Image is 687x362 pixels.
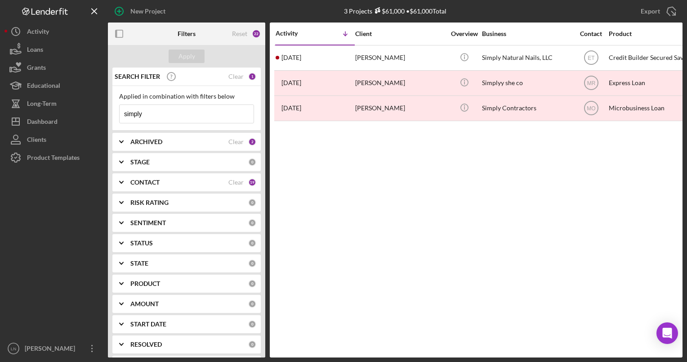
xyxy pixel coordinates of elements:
button: Educational [4,77,103,95]
b: RISK RATING [130,199,169,206]
div: $61,000 [372,7,405,15]
time: 2024-03-23 20:07 [281,104,301,112]
button: Long-Term [4,95,103,113]
b: SENTIMENT [130,219,166,226]
div: 0 [248,340,256,348]
div: Simply Natural Nails, LLC [482,46,572,70]
div: Open Intercom Messenger [656,322,678,344]
div: Simply Contractors [482,96,572,120]
time: 2024-08-08 05:57 [281,79,301,86]
div: Product Templates [27,149,80,169]
div: Reset [232,30,247,37]
div: 0 [248,259,256,267]
b: RESOLVED [130,341,162,348]
b: Filters [178,30,196,37]
div: Apply [178,50,195,63]
b: START DATE [130,321,166,328]
text: LN [11,346,16,351]
div: [PERSON_NAME] [355,46,445,70]
button: New Project [108,2,174,20]
div: Activity [276,30,315,37]
div: Clear [228,179,244,186]
div: Loans [27,41,43,61]
div: Dashboard [27,113,58,133]
div: 2 [248,138,256,146]
b: STATUS [130,240,153,247]
div: Long-Term [27,95,57,115]
div: Educational [27,77,60,97]
text: ET [588,55,595,61]
button: Dashboard [4,113,103,131]
b: AMOUNT [130,300,159,308]
text: MO [587,105,595,112]
b: STATE [130,260,148,267]
div: Business [482,30,572,37]
div: Applied in combination with filters below [119,93,254,100]
text: MR [587,80,595,86]
div: 0 [248,239,256,247]
div: [PERSON_NAME] [22,339,81,360]
button: Product Templates [4,149,103,167]
div: 22 [252,29,261,38]
div: Contact [574,30,608,37]
b: PRODUCT [130,280,160,287]
div: New Project [130,2,165,20]
div: 1 [248,72,256,81]
b: SEARCH FILTER [115,73,160,80]
div: [PERSON_NAME] [355,96,445,120]
div: 0 [248,300,256,308]
div: 0 [248,280,256,288]
div: Grants [27,59,46,79]
button: Activity [4,23,103,41]
div: Overview [447,30,481,37]
div: Clear [228,138,244,145]
div: Clear [228,73,244,80]
div: 0 [248,219,256,227]
div: 0 [248,199,256,207]
b: STAGE [130,158,150,166]
button: Grants [4,59,103,77]
button: Export [632,2,683,20]
time: 2025-09-09 19:20 [281,54,301,61]
div: Export [641,2,660,20]
div: Clients [27,131,46,151]
b: CONTACT [130,179,160,186]
button: Loans [4,41,103,59]
div: [PERSON_NAME] [355,71,445,95]
div: Activity [27,23,49,43]
b: ARCHIVED [130,138,162,145]
div: Client [355,30,445,37]
div: 19 [248,178,256,186]
div: 0 [248,158,256,166]
button: Clients [4,131,103,149]
div: 0 [248,320,256,328]
button: LN[PERSON_NAME] [4,339,103,357]
div: 3 Projects • $61,000 Total [344,7,446,15]
div: Simplyy she co [482,71,572,95]
button: Apply [169,50,205,63]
